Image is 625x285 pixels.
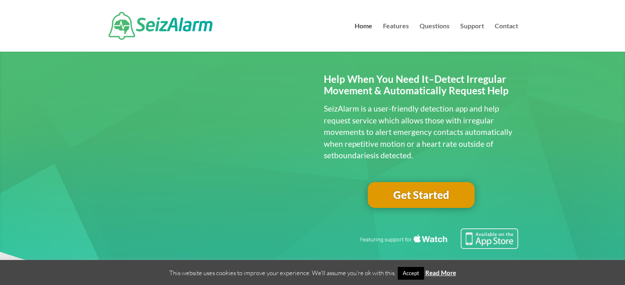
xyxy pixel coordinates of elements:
[398,267,424,280] a: Accept
[368,182,475,208] a: Get Started
[324,73,518,101] h2: Help When You Need It–Detect Irregular Movement & Automatically Request Help
[495,23,518,52] a: Contact
[359,241,518,251] a: Featuring seizure detection support for the Apple Watch
[460,23,484,52] a: Support
[425,269,456,276] a: Read More
[355,23,372,52] a: Home
[420,23,450,52] a: Questions
[108,12,212,40] img: SeizAlarm
[359,228,518,249] img: Seizure detection available in the Apple App Store.
[169,269,456,277] span: This website uses cookies to improve your experience. We'll assume you're ok with this.
[334,150,374,160] span: boundaries
[383,23,409,52] a: Features
[324,103,518,162] p: SeizAlarm is a user-friendly detection app and help request service which allows those with irreg...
